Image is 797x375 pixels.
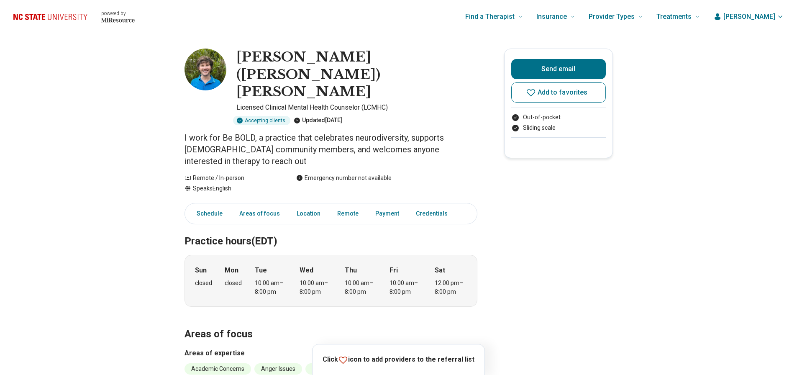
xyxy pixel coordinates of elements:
span: Add to favorites [538,89,588,96]
div: 12:00 pm – 8:00 pm [435,279,467,296]
div: closed [195,279,212,288]
strong: Wed [300,265,313,275]
a: Credentials [411,205,458,222]
h2: Areas of focus [185,307,477,342]
span: Find a Therapist [465,11,515,23]
li: Sliding scale [511,123,606,132]
strong: Sat [435,265,445,275]
h3: Areas of expertise [185,348,477,358]
span: Insurance [536,11,567,23]
strong: Tue [255,265,267,275]
p: Click icon to add providers to the referral list [323,354,474,365]
span: Treatments [656,11,692,23]
div: closed [225,279,242,288]
strong: Sun [195,265,207,275]
a: Payment [370,205,404,222]
div: 10:00 am – 8:00 pm [390,279,422,296]
li: Out-of-pocket [511,113,606,122]
div: Accepting clients [233,116,290,125]
p: powered by [101,10,135,17]
div: Remote / In-person [185,174,279,182]
span: [PERSON_NAME] [723,12,775,22]
span: Provider Types [589,11,635,23]
div: 10:00 am – 8:00 pm [255,279,287,296]
div: 10:00 am – 8:00 pm [345,279,377,296]
h2: Practice hours (EDT) [185,214,477,249]
a: Location [292,205,325,222]
strong: Mon [225,265,238,275]
button: Send email [511,59,606,79]
li: Anger Issues [254,363,302,375]
p: Licensed Clinical Mental Health Counselor (LCMHC) [236,103,477,113]
a: Schedule [187,205,228,222]
p: I work for Be BOLD, a practice that celebrates neurodiversity, supports [DEMOGRAPHIC_DATA] commun... [185,132,477,167]
img: Thomas Bradshaw, Licensed Clinical Mental Health Counselor (LCMHC) [185,49,226,90]
div: Emergency number not available [296,174,392,182]
a: Remote [332,205,364,222]
button: Add to favorites [511,82,606,103]
div: When does the program meet? [185,255,477,307]
ul: Payment options [511,113,606,132]
strong: Thu [345,265,357,275]
a: Areas of focus [234,205,285,222]
div: Updated [DATE] [294,116,342,125]
div: 10:00 am – 8:00 pm [300,279,332,296]
li: Anxiety [305,363,339,375]
a: Home page [13,3,135,30]
li: Academic Concerns [185,363,251,375]
button: [PERSON_NAME] [713,12,784,22]
div: Speaks English [185,184,279,193]
h1: [PERSON_NAME] ([PERSON_NAME]) [PERSON_NAME] [236,49,477,101]
strong: Fri [390,265,398,275]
